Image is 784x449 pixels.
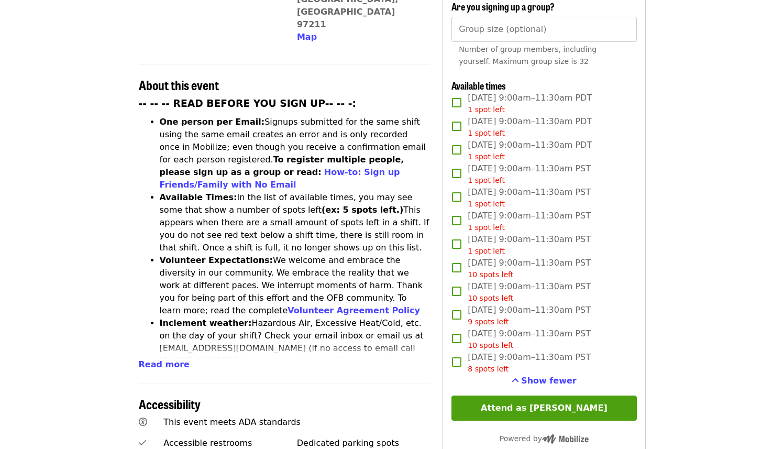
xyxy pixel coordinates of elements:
strong: One person per Email: [160,117,265,127]
span: Powered by [500,434,589,443]
span: [DATE] 9:00am–11:30am PST [468,327,591,351]
i: check icon [139,438,146,448]
button: Read more [139,358,190,371]
span: Show fewer [521,376,577,386]
span: 10 spots left [468,294,513,302]
span: Available times [451,79,506,92]
button: Attend as [PERSON_NAME] [451,396,636,421]
span: 10 spots left [468,270,513,279]
li: In the list of available times, you may see some that show a number of spots left This appears wh... [160,191,430,254]
span: Read more [139,359,190,369]
span: 1 spot left [468,223,505,232]
strong: (ex: 5 spots left.) [322,205,403,215]
span: [DATE] 9:00am–11:30am PST [468,162,591,186]
span: 10 spots left [468,341,513,349]
span: [DATE] 9:00am–11:30am PDT [468,92,592,115]
span: 1 spot left [468,129,505,137]
strong: Available Times: [160,192,237,202]
strong: Inclement weather: [160,318,252,328]
li: Hazardous Air, Excessive Heat/Cold, etc. on the day of your shift? Check your email inbox or emai... [160,317,430,380]
li: Signups submitted for the same shift using the same email creates an error and is only recorded o... [160,116,430,191]
li: We welcome and embrace the diversity in our community. We embrace the reality that we work at dif... [160,254,430,317]
a: How-to: Sign up Friends/Family with No Email [160,167,400,190]
span: 1 spot left [468,247,505,255]
span: [DATE] 9:00am–11:30am PST [468,233,591,257]
span: 1 spot left [468,152,505,161]
span: Accessibility [139,395,201,413]
button: See more timeslots [512,375,577,387]
span: [DATE] 9:00am–11:30am PST [468,351,591,375]
span: 9 spots left [468,317,509,326]
strong: To register multiple people, please sign up as a group or read: [160,155,404,177]
button: Map [297,31,317,43]
span: [DATE] 9:00am–11:30am PDT [468,115,592,139]
span: [DATE] 9:00am–11:30am PST [468,210,591,233]
span: [DATE] 9:00am–11:30am PDT [468,139,592,162]
a: Volunteer Agreement Policy [288,305,420,315]
span: About this event [139,75,219,94]
span: [DATE] 9:00am–11:30am PST [468,280,591,304]
i: universal-access icon [139,417,147,427]
span: This event meets ADA standards [163,417,301,427]
span: [DATE] 9:00am–11:30am PST [468,257,591,280]
span: 1 spot left [468,176,505,184]
strong: -- -- -- READ BEFORE YOU SIGN UP-- -- -: [139,98,357,109]
span: Map [297,32,317,42]
span: 1 spot left [468,105,505,114]
strong: Volunteer Expectations: [160,255,273,265]
img: Powered by Mobilize [542,434,589,444]
span: [DATE] 9:00am–11:30am PST [468,304,591,327]
span: 8 spots left [468,365,509,373]
span: Number of group members, including yourself. Maximum group size is 32 [459,45,597,65]
span: 1 spot left [468,200,505,208]
span: [DATE] 9:00am–11:30am PST [468,186,591,210]
input: [object Object] [451,17,636,42]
